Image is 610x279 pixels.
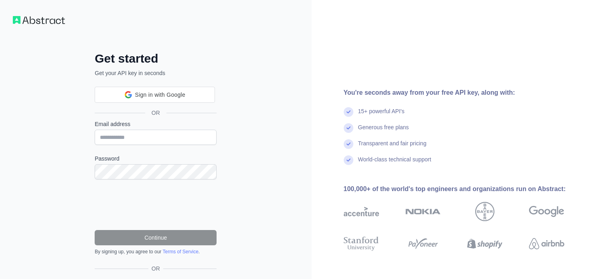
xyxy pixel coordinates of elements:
div: Transparent and fair pricing [358,139,427,155]
img: shopify [467,235,503,253]
img: accenture [344,202,379,221]
img: check mark [344,139,353,149]
img: payoneer [405,235,441,253]
img: Workflow [13,16,65,24]
button: Continue [95,230,217,245]
label: Password [95,155,217,163]
div: 15+ powerful API's [358,107,405,123]
span: Sign in with Google [135,91,185,99]
img: check mark [344,155,353,165]
span: OR [145,109,166,117]
img: nokia [405,202,441,221]
div: World-class technical support [358,155,432,171]
img: bayer [475,202,494,221]
img: check mark [344,123,353,133]
div: You're seconds away from your free API key, along with: [344,88,590,98]
img: check mark [344,107,353,117]
p: Get your API key in seconds [95,69,217,77]
h2: Get started [95,51,217,66]
img: google [529,202,564,221]
img: airbnb [529,235,564,253]
label: Email address [95,120,217,128]
div: Sign in with Google [95,87,215,103]
iframe: reCAPTCHA [95,189,217,220]
div: 100,000+ of the world's top engineers and organizations run on Abstract: [344,184,590,194]
a: Terms of Service [162,249,198,255]
div: Generous free plans [358,123,409,139]
span: OR [148,265,163,273]
img: stanford university [344,235,379,253]
div: By signing up, you agree to our . [95,248,217,255]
